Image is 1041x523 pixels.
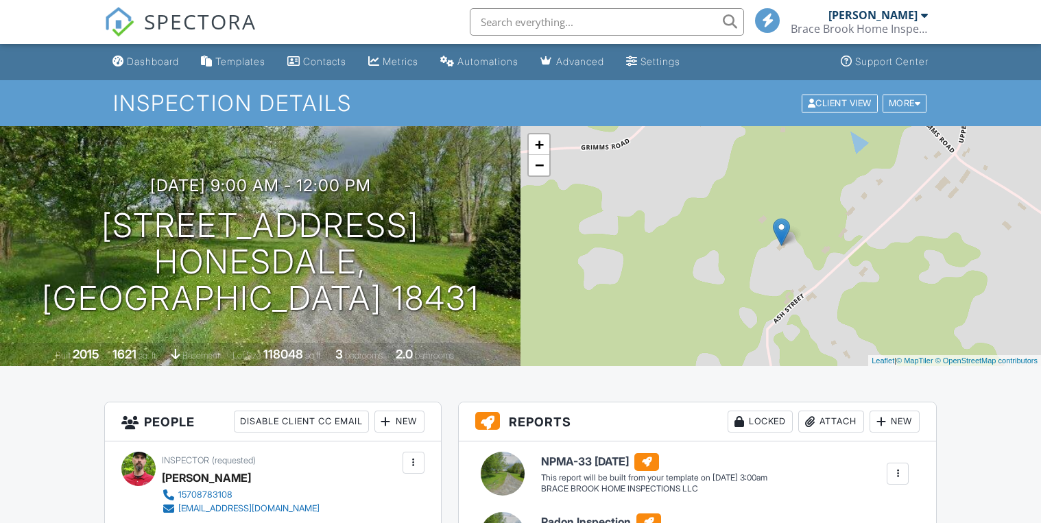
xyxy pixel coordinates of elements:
h3: People [105,402,441,441]
a: Client View [800,97,881,108]
span: Built [56,350,71,361]
div: New [870,411,920,433]
a: Settings [621,49,686,75]
div: Automations [457,56,518,67]
img: The Best Home Inspection Software - Spectora [104,7,134,37]
a: Metrics [363,49,424,75]
div: 2.0 [396,347,413,361]
div: 2015 [73,347,99,361]
div: Advanced [556,56,604,67]
input: Search everything... [470,8,744,36]
a: Zoom in [529,134,549,155]
a: [EMAIL_ADDRESS][DOMAIN_NAME] [162,502,320,515]
div: This report will be built from your template on [DATE] 3:00am [541,472,767,483]
a: Zoom out [529,155,549,175]
h3: [DATE] 9:00 am - 12:00 pm [150,176,371,195]
span: bathrooms [415,350,454,361]
div: 3 [335,347,343,361]
div: 1621 [112,347,136,361]
div: [PERSON_NAME] [162,467,251,488]
a: Automations (Basic) [435,49,524,75]
div: Support Center [855,56,929,67]
div: More [883,94,927,112]
div: Templates [215,56,265,67]
a: Advanced [535,49,610,75]
span: sq.ft. [305,350,322,361]
div: Client View [802,94,878,112]
div: 15708783108 [178,489,232,500]
span: SPECTORA [144,7,256,36]
a: Support Center [835,49,934,75]
span: (requested) [212,455,256,465]
a: Dashboard [107,49,184,75]
div: 118048 [263,347,303,361]
span: basement [182,350,219,361]
h6: NPMA-33 [DATE] [541,453,767,471]
div: New [374,411,424,433]
a: Leaflet [872,356,894,365]
div: [PERSON_NAME] [828,8,918,22]
a: 15708783108 [162,488,320,502]
h3: Reports [459,402,936,441]
a: Contacts [282,49,352,75]
div: Brace Brook Home Inspections LLC. [791,22,928,36]
a: © MapTiler [896,356,933,365]
div: | [868,355,1041,367]
span: Inspector [162,455,209,465]
a: © OpenStreetMap contributors [935,356,1038,365]
div: Metrics [383,56,418,67]
h1: [STREET_ADDRESS] Honesdale, [GEOGRAPHIC_DATA] 18431 [22,208,499,316]
span: sq. ft. [139,350,158,361]
span: bedrooms [345,350,383,361]
a: SPECTORA [104,19,256,47]
div: Settings [641,56,680,67]
span: Lot Size [232,350,261,361]
div: BRACE BROOK HOME INSPECTIONS LLC [541,483,767,495]
div: Attach [798,411,864,433]
div: [EMAIL_ADDRESS][DOMAIN_NAME] [178,503,320,514]
div: Contacts [303,56,346,67]
a: Templates [195,49,271,75]
div: Dashboard [127,56,179,67]
div: Disable Client CC Email [234,411,369,433]
h1: Inspection Details [113,91,929,115]
div: Locked [728,411,793,433]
